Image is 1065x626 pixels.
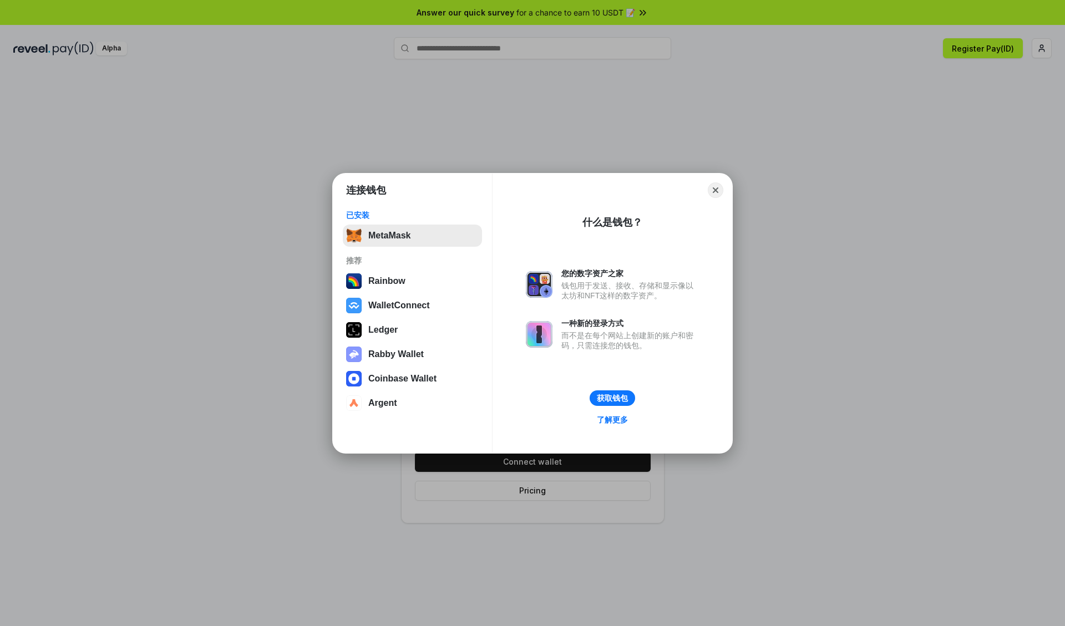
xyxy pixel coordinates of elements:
[343,368,482,390] button: Coinbase Wallet
[368,349,424,359] div: Rabby Wallet
[368,374,437,384] div: Coinbase Wallet
[561,281,699,301] div: 钱包用于发送、接收、存储和显示像以太坊和NFT这样的数字资产。
[590,390,635,406] button: 获取钱包
[368,231,410,241] div: MetaMask
[526,321,552,348] img: svg+xml,%3Csvg%20xmlns%3D%22http%3A%2F%2Fwww.w3.org%2F2000%2Fsvg%22%20fill%3D%22none%22%20viewBox...
[346,298,362,313] img: svg+xml,%3Csvg%20width%3D%2228%22%20height%3D%2228%22%20viewBox%3D%220%200%2028%2028%22%20fill%3D...
[590,413,635,427] a: 了解更多
[346,228,362,243] img: svg+xml,%3Csvg%20fill%3D%22none%22%20height%3D%2233%22%20viewBox%3D%220%200%2035%2033%22%20width%...
[368,398,397,408] div: Argent
[346,347,362,362] img: svg+xml,%3Csvg%20xmlns%3D%22http%3A%2F%2Fwww.w3.org%2F2000%2Fsvg%22%20fill%3D%22none%22%20viewBox...
[368,276,405,286] div: Rainbow
[346,395,362,411] img: svg+xml,%3Csvg%20width%3D%2228%22%20height%3D%2228%22%20viewBox%3D%220%200%2028%2028%22%20fill%3D...
[343,294,482,317] button: WalletConnect
[343,392,482,414] button: Argent
[343,225,482,247] button: MetaMask
[346,322,362,338] img: svg+xml,%3Csvg%20xmlns%3D%22http%3A%2F%2Fwww.w3.org%2F2000%2Fsvg%22%20width%3D%2228%22%20height%3...
[346,273,362,289] img: svg+xml,%3Csvg%20width%3D%22120%22%20height%3D%22120%22%20viewBox%3D%220%200%20120%20120%22%20fil...
[346,256,479,266] div: 推荐
[343,319,482,341] button: Ledger
[346,371,362,386] img: svg+xml,%3Csvg%20width%3D%2228%22%20height%3D%2228%22%20viewBox%3D%220%200%2028%2028%22%20fill%3D...
[368,325,398,335] div: Ledger
[343,343,482,365] button: Rabby Wallet
[582,216,642,229] div: 什么是钱包？
[346,184,386,197] h1: 连接钱包
[368,301,430,311] div: WalletConnect
[597,393,628,403] div: 获取钱包
[561,330,699,350] div: 而不是在每个网站上创建新的账户和密码，只需连接您的钱包。
[708,182,723,198] button: Close
[561,318,699,328] div: 一种新的登录方式
[561,268,699,278] div: 您的数字资产之家
[597,415,628,425] div: 了解更多
[526,271,552,298] img: svg+xml,%3Csvg%20xmlns%3D%22http%3A%2F%2Fwww.w3.org%2F2000%2Fsvg%22%20fill%3D%22none%22%20viewBox...
[346,210,479,220] div: 已安装
[343,270,482,292] button: Rainbow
